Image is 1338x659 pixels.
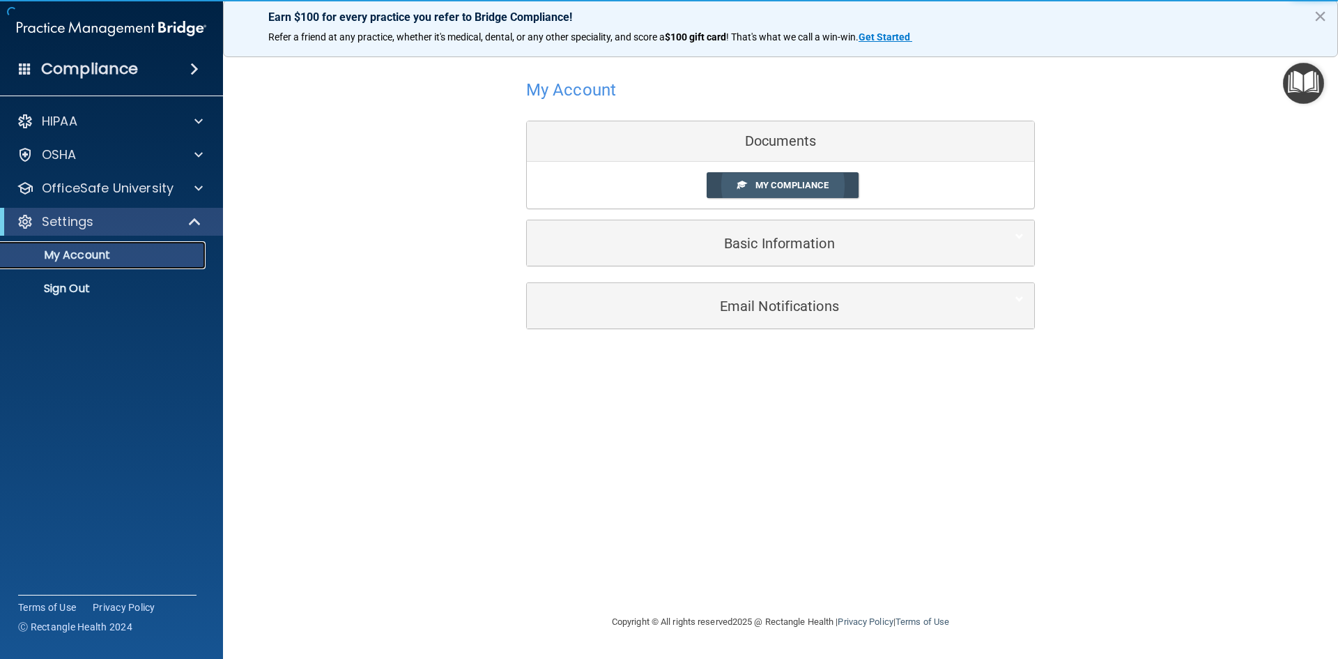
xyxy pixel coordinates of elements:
p: My Account [9,248,199,262]
a: Settings [17,213,202,230]
h5: Basic Information [537,236,981,251]
span: Ⓒ Rectangle Health 2024 [18,620,132,634]
p: Settings [42,213,93,230]
a: Email Notifications [537,290,1024,321]
a: OSHA [17,146,203,163]
div: Copyright © All rights reserved 2025 @ Rectangle Health | | [526,600,1035,644]
p: OfficeSafe University [42,180,174,197]
a: HIPAA [17,113,203,130]
a: Privacy Policy [838,616,893,627]
a: OfficeSafe University [17,180,203,197]
div: Documents [527,121,1034,162]
h4: My Account [526,81,616,99]
a: Privacy Policy [93,600,155,614]
a: Terms of Use [18,600,76,614]
a: Terms of Use [895,616,949,627]
img: PMB logo [17,15,206,43]
a: Get Started [859,31,912,43]
p: Sign Out [9,282,199,296]
span: ! That's what we call a win-win. [726,31,859,43]
a: Basic Information [537,227,1024,259]
button: Open Resource Center [1283,63,1324,104]
p: HIPAA [42,113,77,130]
h4: Compliance [41,59,138,79]
span: My Compliance [755,180,829,190]
button: Close [1314,5,1327,27]
h5: Email Notifications [537,298,981,314]
p: OSHA [42,146,77,163]
strong: Get Started [859,31,910,43]
p: Earn $100 for every practice you refer to Bridge Compliance! [268,10,1293,24]
strong: $100 gift card [665,31,726,43]
span: Refer a friend at any practice, whether it's medical, dental, or any other speciality, and score a [268,31,665,43]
